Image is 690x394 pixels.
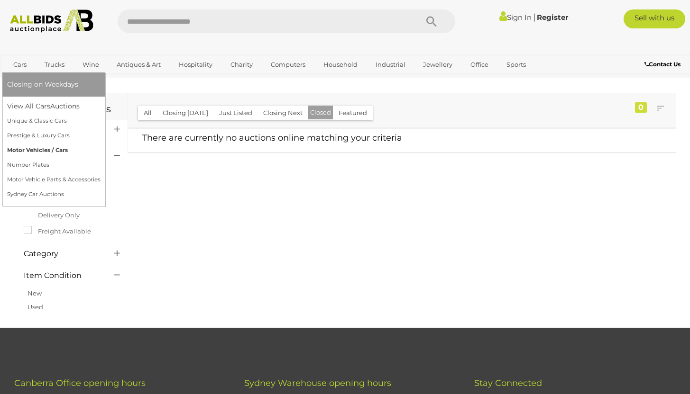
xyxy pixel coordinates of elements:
a: Jewellery [417,57,459,72]
a: Industrial [369,57,412,72]
a: Sell with us [624,9,686,28]
button: Closed [308,106,333,119]
div: 0 [635,102,647,113]
a: Sign In [499,13,532,22]
a: Computers [265,57,312,72]
span: Canberra Office opening hours [14,378,146,388]
span: Stay Connected [474,378,542,388]
a: New [28,289,42,297]
button: Closing Next [258,106,308,120]
img: Allbids.com.au [5,9,98,33]
a: Antiques & Art [110,57,167,72]
a: Sports [500,57,532,72]
button: Closing [DATE] [157,106,214,120]
h4: Category [24,250,100,258]
button: Just Listed [213,106,258,120]
h4: Item Condition [24,271,100,280]
button: Search [408,9,455,33]
a: Used [28,303,43,311]
span: There are currently no auctions online matching your criteria [142,133,402,143]
a: Cars [7,57,33,72]
a: Hospitality [173,57,219,72]
a: Office [464,57,495,72]
button: Featured [333,106,373,120]
span: | [533,12,535,22]
a: Wine [76,57,105,72]
a: Register [537,13,568,22]
a: Trucks [38,57,71,72]
a: Household [317,57,364,72]
label: Warehouse Direct - Delivery Only [24,199,118,221]
a: Charity [224,57,259,72]
a: Contact Us [644,59,683,70]
label: Freight Available [24,226,91,237]
b: Contact Us [644,61,681,68]
span: Sydney Warehouse opening hours [244,378,391,388]
button: All [138,106,157,120]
